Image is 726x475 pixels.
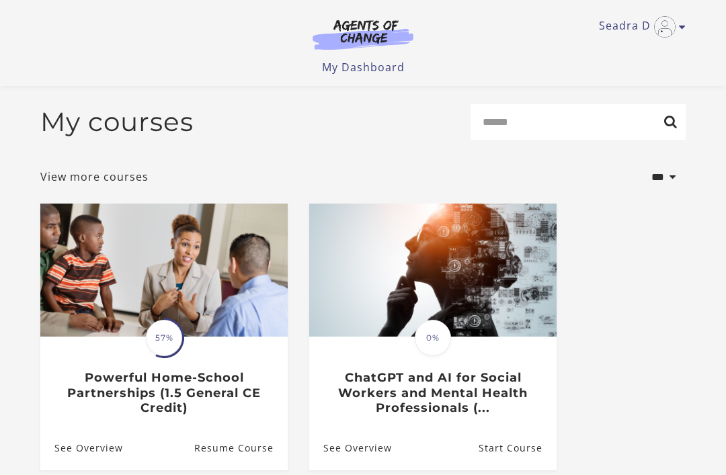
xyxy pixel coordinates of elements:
[323,370,542,416] h3: ChatGPT and AI for Social Workers and Mental Health Professionals (...
[599,16,679,38] a: Toggle menu
[40,106,194,138] h2: My courses
[194,426,288,470] a: Powerful Home-School Partnerships (1.5 General CE Credit): Resume Course
[298,19,428,50] img: Agents of Change Logo
[54,370,273,416] h3: Powerful Home-School Partnerships (1.5 General CE Credit)
[479,426,557,470] a: ChatGPT and AI for Social Workers and Mental Health Professionals (...: Resume Course
[40,426,123,470] a: Powerful Home-School Partnerships (1.5 General CE Credit): See Overview
[146,320,182,356] span: 57%
[309,426,392,470] a: ChatGPT and AI for Social Workers and Mental Health Professionals (...: See Overview
[40,169,149,185] a: View more courses
[322,60,405,75] a: My Dashboard
[415,320,451,356] span: 0%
